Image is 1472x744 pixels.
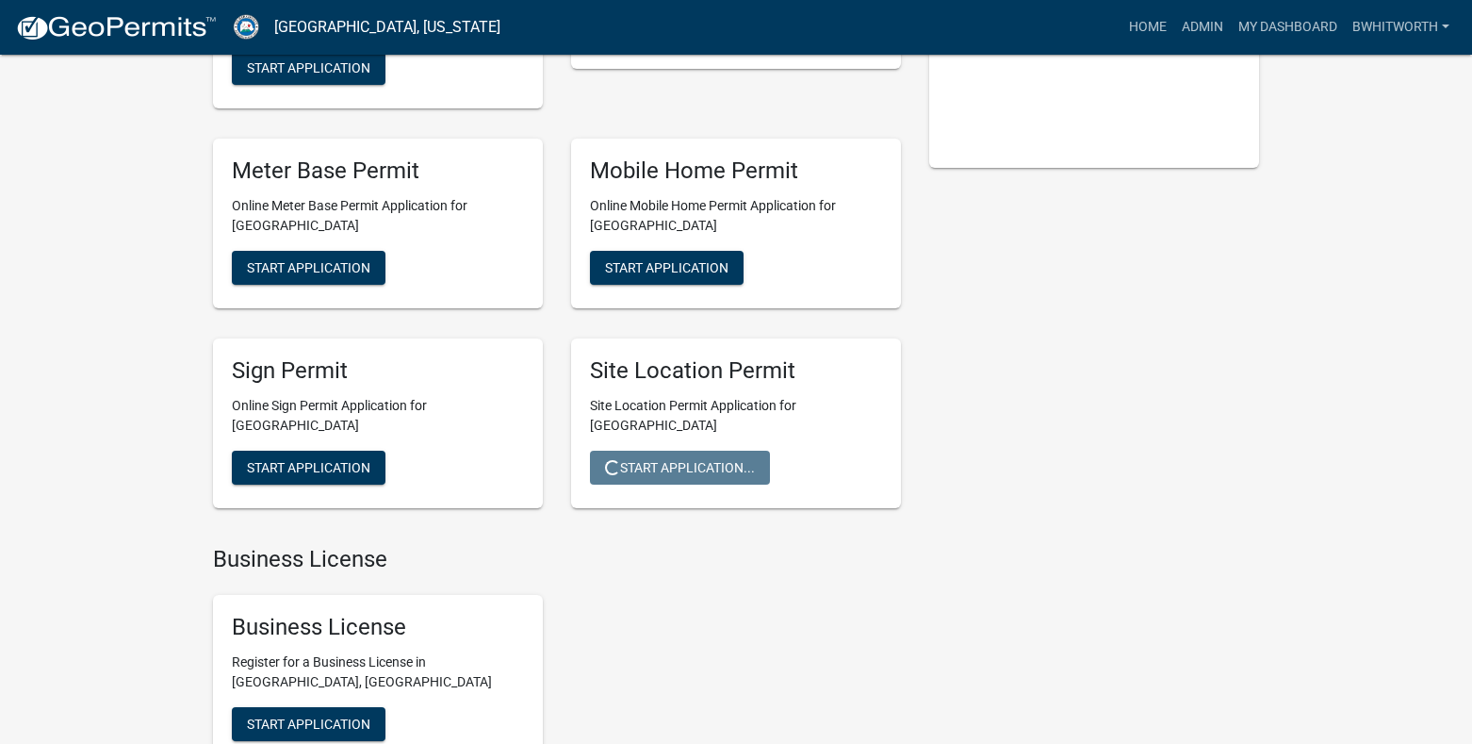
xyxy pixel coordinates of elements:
span: Start Application [247,60,370,75]
a: [GEOGRAPHIC_DATA], [US_STATE] [274,11,500,43]
h5: Meter Base Permit [232,157,524,185]
button: Start Application [232,51,385,85]
button: Start Application [590,251,744,285]
a: BWhitworth [1345,9,1457,45]
p: Online Meter Base Permit Application for [GEOGRAPHIC_DATA] [232,196,524,236]
h5: Sign Permit [232,357,524,385]
h4: Business License [213,546,901,573]
button: Start Application [232,707,385,741]
button: Start Application... [590,451,770,485]
button: Start Application [232,251,385,285]
a: My Dashboard [1231,9,1345,45]
p: Register for a Business License in [GEOGRAPHIC_DATA], [GEOGRAPHIC_DATA] [232,653,524,692]
span: Start Application... [605,459,755,474]
img: Gilmer County, Georgia [232,14,259,40]
span: Start Application [605,259,728,274]
p: Site Location Permit Application for [GEOGRAPHIC_DATA] [590,396,882,436]
h5: Site Location Permit [590,357,882,385]
a: Admin [1174,9,1231,45]
h5: Business License [232,614,524,641]
h5: Mobile Home Permit [590,157,882,185]
span: Start Application [247,259,370,274]
a: Home [1121,9,1174,45]
span: Start Application [247,717,370,732]
p: Online Sign Permit Application for [GEOGRAPHIC_DATA] [232,396,524,436]
span: Start Application [247,459,370,474]
button: Start Application [232,451,385,485]
p: Online Mobile Home Permit Application for [GEOGRAPHIC_DATA] [590,196,882,236]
